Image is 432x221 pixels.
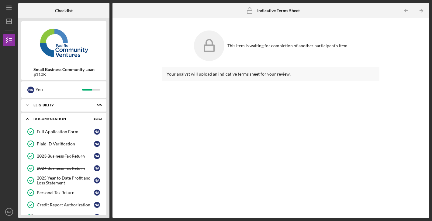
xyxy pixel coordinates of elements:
[37,129,94,134] div: Full Application Form
[24,174,103,187] a: 2025 Year to Date Profit and Loss StatementNA
[24,150,103,162] a: 2023 Business Tax ReturnNA
[167,72,375,77] div: Your analyst will upload an indicative terms sheet for your review.
[37,190,94,195] div: Personal Tax Return
[94,177,100,184] div: N A
[33,67,95,72] b: Small Business Community Loan
[21,24,106,61] img: Product logo
[33,117,87,121] div: Documentation
[94,214,100,220] div: N A
[37,166,94,171] div: 2024 Business Tax Return
[257,8,300,13] b: Indicative Terms Sheet
[36,84,82,95] div: You
[94,129,100,135] div: N A
[33,72,95,77] div: $110K
[37,202,94,207] div: Credit Report Authorization
[3,206,15,218] button: NA
[37,176,94,185] div: 2025 Year to Date Profit and Loss Statement
[37,154,94,159] div: 2023 Business Tax Return
[91,117,102,121] div: 11 / 13
[37,141,94,146] div: Plaid ID Verification
[94,141,100,147] div: N A
[37,215,94,219] div: Personal Financial Statement
[33,103,87,107] div: Eligibility
[94,165,100,171] div: N A
[24,187,103,199] a: Personal Tax ReturnNA
[94,190,100,196] div: N A
[24,162,103,174] a: 2024 Business Tax ReturnNA
[24,138,103,150] a: Plaid ID VerificationNA
[94,153,100,159] div: N A
[24,199,103,211] a: Credit Report AuthorizationNA
[24,126,103,138] a: Full Application FormNA
[55,8,73,13] b: Checklist
[27,87,34,93] div: N A
[7,210,11,214] text: NA
[227,43,347,48] div: This item is waiting for completion of another participant's item
[94,202,100,208] div: N A
[91,103,102,107] div: 5 / 5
